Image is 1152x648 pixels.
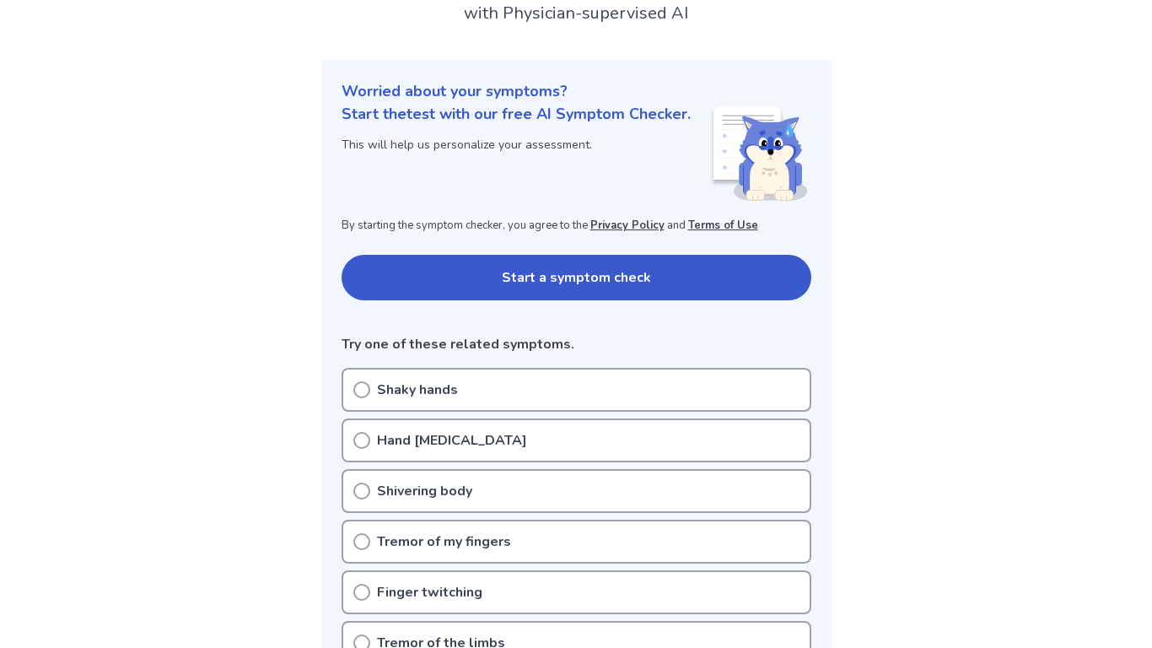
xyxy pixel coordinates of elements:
[377,532,511,552] p: Tremor of my fingers
[377,430,527,451] p: Hand [MEDICAL_DATA]
[710,106,808,201] img: Shiba
[377,481,472,501] p: Shivering body
[342,136,691,154] p: This will help us personalize your assessment.
[342,255,811,300] button: Start a symptom check
[342,218,811,235] p: By starting the symptom checker, you agree to the and
[590,218,665,233] a: Privacy Policy
[377,380,458,400] p: Shaky hands
[342,334,811,354] p: Try one of these related symptoms.
[688,218,758,233] a: Terms of Use
[342,103,691,126] p: Start the test with our free AI Symptom Checker.
[377,582,482,602] p: Finger twitching
[342,80,811,103] p: Worried about your symptoms?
